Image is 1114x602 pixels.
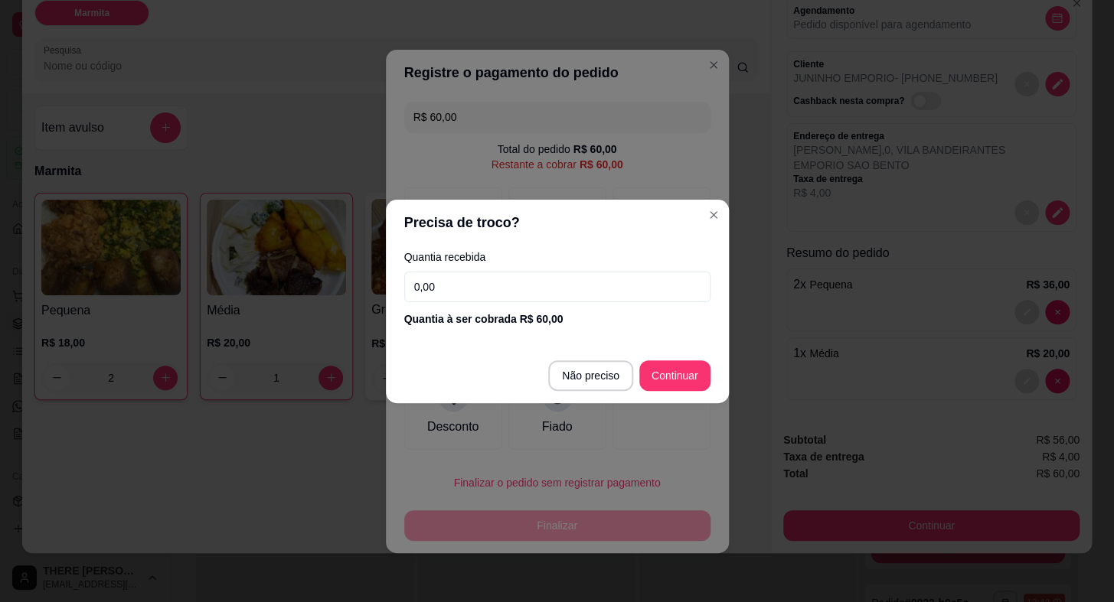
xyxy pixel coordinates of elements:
[386,200,729,246] header: Precisa de troco?
[548,360,633,391] button: Não preciso
[404,252,711,262] label: Quantia recebida
[701,203,726,227] button: Close
[639,360,711,391] button: Continuar
[404,311,711,327] div: Quantia à ser cobrada R$ 60,00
